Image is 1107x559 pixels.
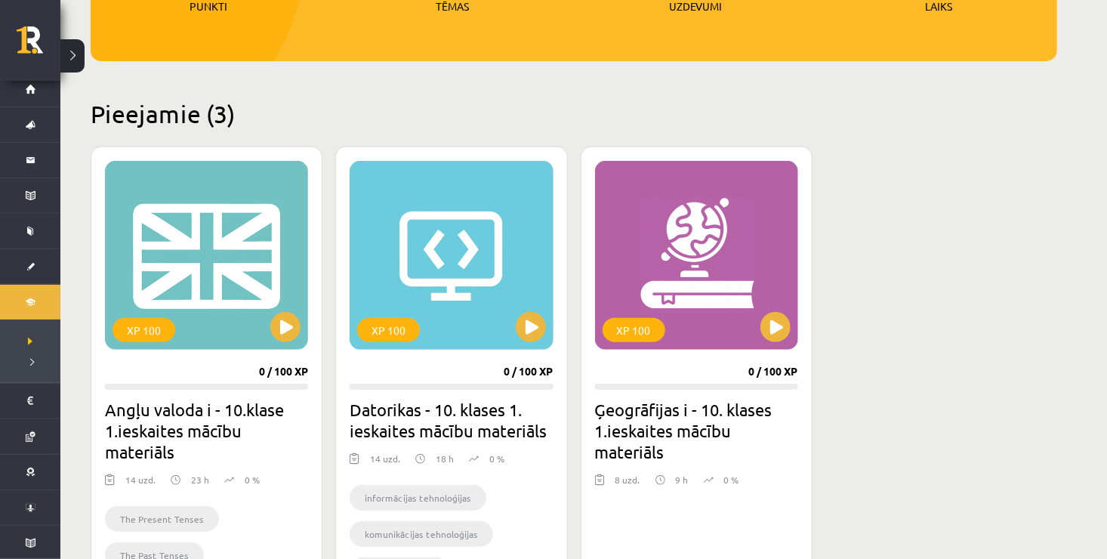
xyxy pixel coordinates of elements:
[603,318,665,342] div: XP 100
[350,521,493,547] li: komunikācijas tehnoloģijas
[91,99,1057,128] h2: Pieejamie (3)
[350,485,486,511] li: informācijas tehnoloģijas
[105,506,219,532] li: The Present Tenses
[125,473,156,496] div: 14 uzd.
[357,318,420,342] div: XP 100
[245,473,260,486] p: 0 %
[17,26,60,64] a: Rīgas 1. Tālmācības vidusskola
[615,473,640,496] div: 8 uzd.
[350,399,553,441] h2: Datorikas - 10. klases 1. ieskaites mācību materiāls
[113,318,175,342] div: XP 100
[105,399,308,462] h2: Angļu valoda i - 10.klase 1.ieskaites mācību materiāls
[676,473,689,486] p: 9 h
[489,452,504,465] p: 0 %
[595,399,798,462] h2: Ģeogrāfijas i - 10. klases 1.ieskaites mācību materiāls
[436,452,454,465] p: 18 h
[191,473,209,486] p: 23 h
[724,473,739,486] p: 0 %
[370,452,400,474] div: 14 uzd.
